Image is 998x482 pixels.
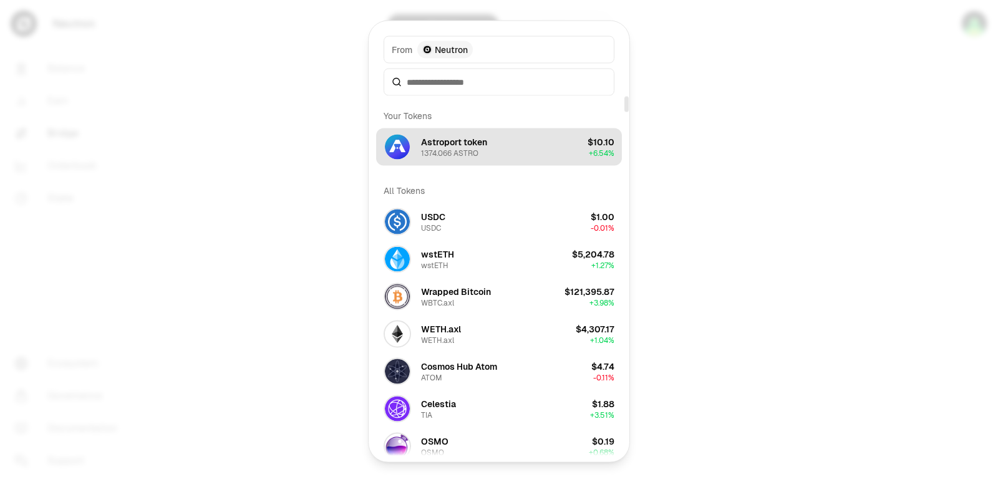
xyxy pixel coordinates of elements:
div: $10.10 [588,135,614,148]
div: $4.74 [591,360,614,372]
div: All Tokens [376,178,622,203]
img: TIA Logo [385,396,410,421]
img: ATOM Logo [385,359,410,383]
img: ASTRO Logo [385,134,410,159]
div: Wrapped Bitcoin [421,285,491,297]
div: WBTC.axl [421,297,454,307]
img: OSMO Logo [385,433,410,458]
button: wstETH LogowstETHwstETH$5,204.78+1.27% [376,240,622,277]
img: USDC Logo [385,209,410,234]
div: $121,395.87 [564,285,614,297]
div: Celestia [421,397,456,410]
span: + 1.27% [591,260,614,270]
span: -0.01% [591,223,614,233]
button: FromNeutron LogoNeutron [384,36,614,63]
button: ASTRO LogoAstroport token1374.066 ASTRO$10.10+6.54% [376,128,622,165]
div: wstETH [421,260,448,270]
div: $1.88 [592,397,614,410]
img: WBTC.axl Logo [385,284,410,309]
span: + 0.68% [589,447,614,457]
div: Cosmos Hub Atom [421,360,497,372]
div: Astroport token [421,135,487,148]
span: Neutron [435,43,468,55]
div: $0.19 [592,435,614,447]
button: WETH.axl LogoWETH.axlWETH.axl$4,307.17+1.04% [376,315,622,352]
span: + 3.98% [589,297,614,307]
div: ATOM [421,372,442,382]
button: ATOM LogoCosmos Hub AtomATOM$4.74-0.11% [376,352,622,390]
div: WETH.axl [421,335,454,345]
div: $4,307.17 [576,322,614,335]
button: WBTC.axl LogoWrapped BitcoinWBTC.axl$121,395.87+3.98% [376,277,622,315]
button: USDC LogoUSDCUSDC$1.00-0.01% [376,203,622,240]
button: TIA LogoCelestiaTIA$1.88+3.51% [376,390,622,427]
span: + 1.04% [590,335,614,345]
div: Your Tokens [376,103,622,128]
div: wstETH [421,248,454,260]
div: WETH.axl [421,322,461,335]
span: -0.11% [593,372,614,382]
div: OSMO [421,447,444,457]
span: + 3.51% [590,410,614,420]
img: Neutron Logo [422,44,432,54]
img: wstETH Logo [385,246,410,271]
div: $1.00 [591,210,614,223]
div: USDC [421,210,445,223]
span: + 6.54% [589,148,614,158]
div: OSMO [421,435,448,447]
div: 1374.066 ASTRO [421,148,478,158]
button: OSMO LogoOSMOOSMO$0.19+0.68% [376,427,622,465]
div: TIA [421,410,432,420]
img: WETH.axl Logo [385,321,410,346]
div: $5,204.78 [572,248,614,260]
div: USDC [421,223,441,233]
span: From [392,43,412,55]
